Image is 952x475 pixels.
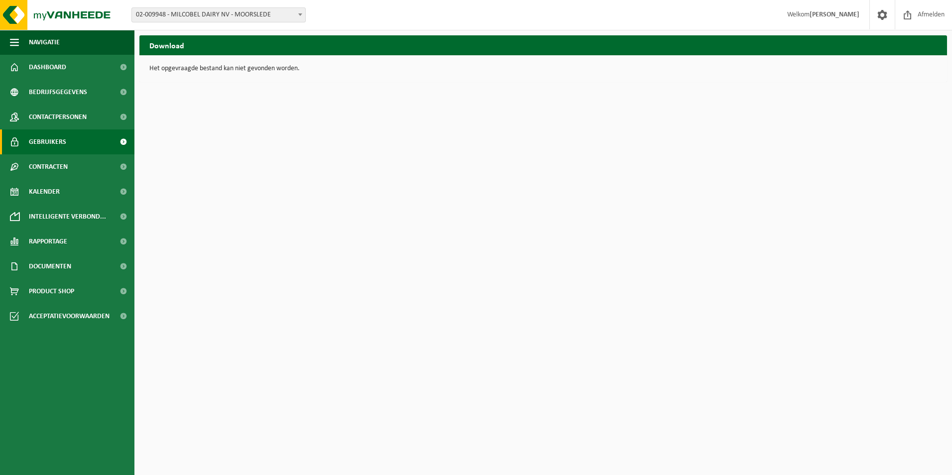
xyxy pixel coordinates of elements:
[29,154,68,179] span: Contracten
[29,80,87,105] span: Bedrijfsgegevens
[29,229,67,254] span: Rapportage
[29,105,87,129] span: Contactpersonen
[29,304,110,329] span: Acceptatievoorwaarden
[149,65,937,72] p: Het opgevraagde bestand kan niet gevonden worden.
[810,11,859,18] strong: [PERSON_NAME]
[139,35,947,55] h2: Download
[29,204,106,229] span: Intelligente verbond...
[29,30,60,55] span: Navigatie
[29,55,66,80] span: Dashboard
[131,7,306,22] span: 02-009948 - MILCOBEL DAIRY NV - MOORSLEDE
[132,8,305,22] span: 02-009948 - MILCOBEL DAIRY NV - MOORSLEDE
[29,179,60,204] span: Kalender
[29,129,66,154] span: Gebruikers
[29,254,71,279] span: Documenten
[29,279,74,304] span: Product Shop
